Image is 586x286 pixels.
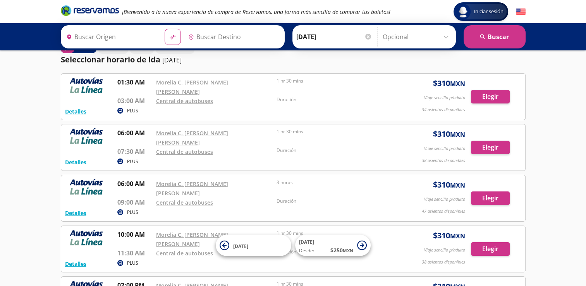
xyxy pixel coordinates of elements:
span: [DATE] [233,243,248,249]
span: $ 310 [433,230,465,241]
p: Seleccionar horario de ida [61,54,160,65]
span: $ 310 [433,78,465,89]
p: Duración [277,198,394,205]
a: Central de autobuses [156,199,213,206]
a: Central de autobuses [156,97,213,105]
small: MXN [450,130,465,139]
p: 38 asientos disponibles [422,259,465,265]
p: 11:30 AM [117,248,152,258]
a: Morelia C. [PERSON_NAME] [PERSON_NAME] [156,129,228,146]
button: Detalles [65,107,86,115]
button: [DATE]Desde:$250MXN [295,235,371,256]
button: Elegir [471,141,510,154]
button: [DATE] [216,235,291,256]
span: $ 310 [433,128,465,140]
p: PLUS [127,158,138,165]
span: [DATE] [299,239,314,245]
button: Elegir [471,90,510,103]
a: Morelia C. [PERSON_NAME] [PERSON_NAME] [156,180,228,197]
p: PLUS [127,260,138,267]
button: Elegir [471,191,510,205]
p: 06:00 AM [117,128,152,138]
p: PLUS [127,209,138,216]
span: Desde: [299,247,314,254]
p: Duración [277,147,394,154]
p: 01:30 AM [117,78,152,87]
button: Detalles [65,260,86,268]
p: Viaje sencillo p/adulto [424,95,465,101]
p: Duración [277,96,394,103]
a: Brand Logo [61,5,119,19]
img: RESERVAMOS [65,179,108,195]
button: English [516,7,526,17]
button: Detalles [65,158,86,166]
span: $ 250 [330,246,353,254]
small: MXN [343,248,353,253]
a: Central de autobuses [156,250,213,257]
small: MXN [450,181,465,190]
a: Central de autobuses [156,148,213,155]
button: Buscar [464,25,526,48]
p: Viaje sencillo p/adulto [424,196,465,203]
a: Morelia C. [PERSON_NAME] [PERSON_NAME] [156,231,228,248]
span: $ 310 [433,179,465,191]
small: MXN [450,232,465,240]
em: ¡Bienvenido a la nueva experiencia de compra de Reservamos, una forma más sencilla de comprar tus... [122,8,390,16]
p: 06:00 AM [117,179,152,188]
p: 3 horas [277,179,394,186]
p: PLUS [127,107,138,114]
input: Buscar Destino [185,27,280,47]
p: 1 hr 30 mins [277,128,394,135]
p: 34 asientos disponibles [422,107,465,113]
small: MXN [450,79,465,88]
p: 10:00 AM [117,230,152,239]
img: RESERVAMOS [65,128,108,144]
p: 09:00 AM [117,198,152,207]
img: RESERVAMOS [65,230,108,245]
p: 07:30 AM [117,147,152,156]
button: Elegir [471,242,510,256]
p: Viaje sencillo p/adulto [424,247,465,253]
i: Brand Logo [61,5,119,16]
p: 1 hr 30 mins [277,230,394,237]
input: Opcional [383,27,452,47]
span: Iniciar sesión [471,8,507,16]
p: 03:00 AM [117,96,152,105]
button: Detalles [65,209,86,217]
p: 38 asientos disponibles [422,157,465,164]
p: Viaje sencillo p/adulto [424,145,465,152]
p: [DATE] [162,55,182,65]
p: 47 asientos disponibles [422,208,465,215]
input: Buscar Origen [63,27,158,47]
input: Elegir Fecha [296,27,372,47]
img: RESERVAMOS [65,78,108,93]
p: 1 hr 30 mins [277,78,394,84]
a: Morelia C. [PERSON_NAME] [PERSON_NAME] [156,79,228,95]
